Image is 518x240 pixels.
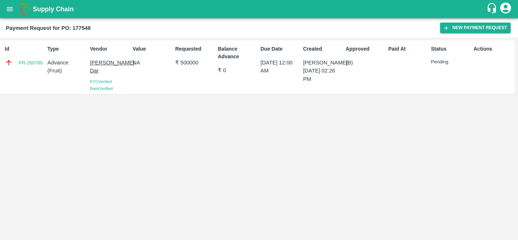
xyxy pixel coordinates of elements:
[6,25,91,31] b: Payment Request for PO: 177548
[33,4,486,14] a: Supply Chain
[218,66,258,74] p: ₹ 0
[499,1,512,17] div: account of current user
[431,45,471,53] p: Status
[90,45,130,53] p: Vendor
[47,45,87,53] p: Type
[218,45,258,60] p: Balance Advance
[175,59,215,67] p: ₹ 500000
[5,45,44,53] p: Id
[90,86,113,91] span: Bank Verified
[90,79,112,84] span: KYC Verified
[303,45,343,53] p: Created
[133,45,172,53] p: Value
[90,59,130,75] p: [PERSON_NAME] Dar
[440,23,511,33] button: New Payment Request
[474,45,513,53] p: Actions
[33,5,74,13] b: Supply Chain
[346,59,385,67] p: (B)
[18,2,33,16] img: logo
[260,45,300,53] p: Due Date
[303,59,343,67] p: [PERSON_NAME]
[47,59,87,67] p: Advance
[260,59,300,75] p: [DATE] 12:00 AM
[133,59,172,67] p: NA
[388,45,428,53] p: Paid At
[47,67,87,75] p: ( Fruit )
[1,1,18,17] button: open drawer
[19,59,43,67] a: PR-260789
[431,59,471,66] p: Pending
[486,3,499,16] div: customer-support
[346,45,385,53] p: Approved
[175,45,215,53] p: Requested
[303,67,343,83] p: [DATE] 02:26 PM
